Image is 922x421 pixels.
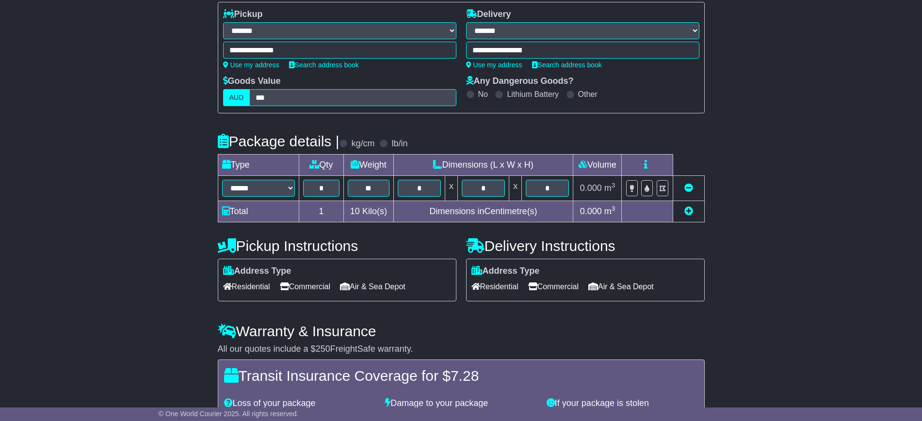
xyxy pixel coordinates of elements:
[344,201,394,222] td: Kilo(s)
[580,183,602,193] span: 0.000
[223,266,291,277] label: Address Type
[528,279,579,294] span: Commercial
[471,279,518,294] span: Residential
[445,176,457,201] td: x
[159,410,299,418] span: © One World Courier 2025. All rights reserved.
[218,201,299,222] td: Total
[604,183,615,193] span: m
[223,61,279,69] a: Use my address
[451,368,479,384] span: 7.28
[466,9,511,20] label: Delivery
[684,206,693,216] a: Add new item
[573,155,622,176] td: Volume
[380,398,542,409] div: Damage to your package
[340,279,405,294] span: Air & Sea Depot
[351,139,374,149] label: kg/cm
[466,238,705,254] h4: Delivery Instructions
[218,344,705,355] div: All our quotes include a $ FreightSafe warranty.
[350,206,360,216] span: 10
[299,155,344,176] td: Qty
[218,323,705,339] h4: Warranty & Insurance
[393,155,573,176] td: Dimensions (L x W x H)
[466,76,574,87] label: Any Dangerous Goods?
[289,61,359,69] a: Search address book
[223,89,250,106] label: AUD
[604,206,615,216] span: m
[224,368,698,384] h4: Transit Insurance Coverage for $
[218,133,340,149] h4: Package details |
[218,155,299,176] td: Type
[580,206,602,216] span: 0.000
[612,205,615,212] sup: 3
[393,201,573,222] td: Dimensions in Centimetre(s)
[223,279,270,294] span: Residential
[509,176,522,201] td: x
[280,279,330,294] span: Commercial
[223,9,263,20] label: Pickup
[218,238,456,254] h4: Pickup Instructions
[612,182,615,189] sup: 3
[316,344,330,354] span: 250
[299,201,344,222] td: 1
[532,61,602,69] a: Search address book
[391,139,407,149] label: lb/in
[478,90,488,99] label: No
[223,76,281,87] label: Goods Value
[588,279,654,294] span: Air & Sea Depot
[684,183,693,193] a: Remove this item
[542,398,703,409] div: If your package is stolen
[578,90,598,99] label: Other
[344,155,394,176] td: Weight
[471,266,540,277] label: Address Type
[219,398,381,409] div: Loss of your package
[507,90,559,99] label: Lithium Battery
[466,61,522,69] a: Use my address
